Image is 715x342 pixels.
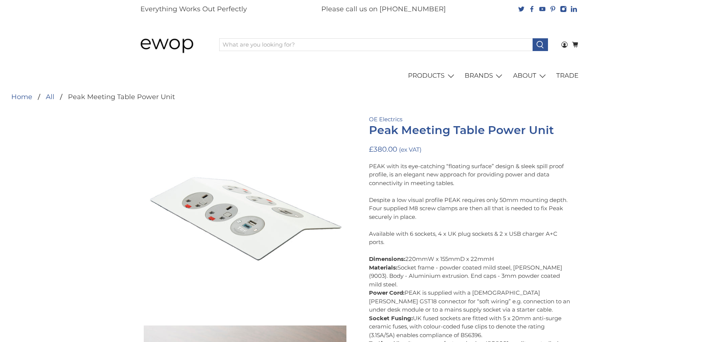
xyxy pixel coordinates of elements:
[399,146,421,153] small: (ex VAT)
[369,264,397,271] strong: Materials:
[369,124,572,137] h1: Peak Meeting Table Power Unit
[11,93,175,100] nav: breadcrumbs
[461,65,509,86] a: BRANDS
[132,65,583,86] nav: main navigation
[144,115,346,318] a: OE Electrics Office Peak Meeting Table Power Unit Matt White with Grey Socket
[552,65,583,86] a: TRADE
[11,93,32,100] a: Home
[140,4,247,14] p: Everything Works Out Perfectly
[369,315,413,322] strong: Socket Fusing:
[369,255,405,262] strong: Dimensions:
[509,65,552,86] a: ABOUT
[369,145,397,154] span: £380.00
[321,4,446,14] p: Please call us on [PHONE_NUMBER]
[54,93,175,100] li: Peak Meeting Table Power Unit
[46,93,54,100] a: All
[219,38,533,51] input: What are you looking for?
[369,116,402,123] a: OE Electrics
[369,289,405,296] strong: Power Cord:
[404,65,461,86] a: PRODUCTS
